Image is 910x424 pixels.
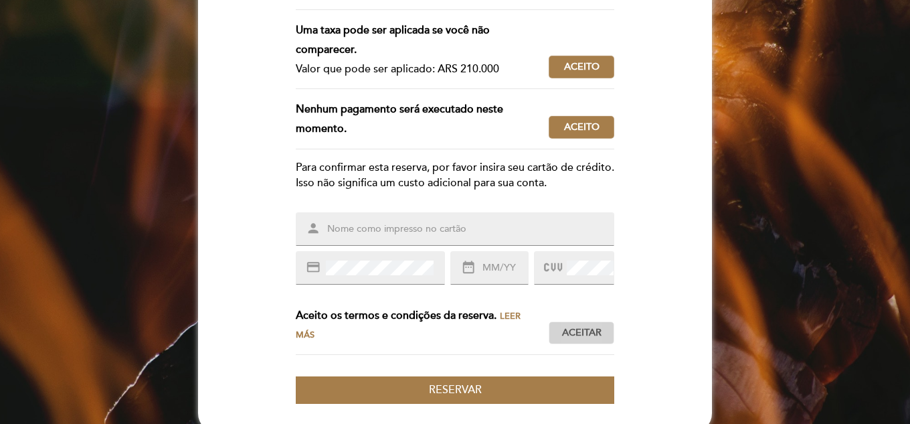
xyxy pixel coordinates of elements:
input: Nome como impresso no cartão [326,222,616,237]
button: Aceito [549,56,614,78]
button: Aceito [549,116,614,139]
span: Aceitar [562,326,602,340]
span: Leer más [296,311,521,341]
button: Reservar [296,376,614,404]
span: Aceito [564,60,600,74]
span: Aceito [564,121,600,135]
div: Aceito os termos e condições da reserva. [296,306,549,345]
div: Para confirmar esta reserva, por favor insira seu cartão de crédito. Isso não significa um custo ... [296,160,614,191]
div: Nenhum pagamento será executado neste momento. [296,100,549,139]
div: Uma taxa pode ser aplicada se você não comparecer. [296,21,538,60]
span: Reservar [429,383,482,397]
i: date_range [461,260,476,275]
i: credit_card [306,260,321,275]
button: Aceitar [549,322,614,344]
input: MM/YY [481,261,528,276]
i: person [306,221,321,236]
div: Valor que pode ser aplicado: ARS 210.000 [296,60,538,79]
